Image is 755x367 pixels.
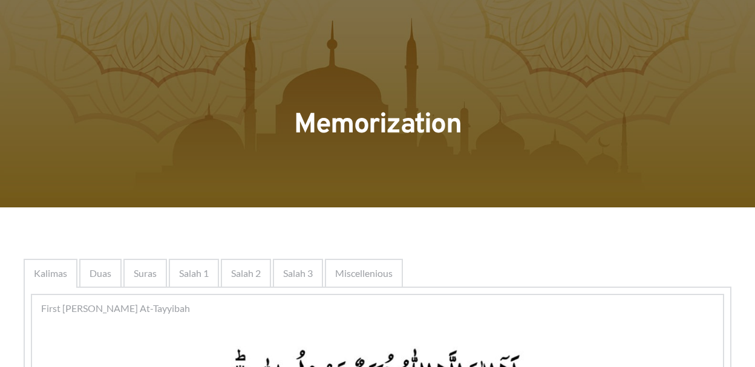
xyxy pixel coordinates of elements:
[335,266,393,281] span: Miscellenious
[41,301,190,316] span: First [PERSON_NAME] At-Tayyibah
[294,108,461,143] span: Memorization
[283,266,313,281] span: Salah 3
[90,266,111,281] span: Duas
[134,266,157,281] span: Suras
[34,266,67,281] span: Kalimas
[179,266,209,281] span: Salah 1
[231,266,261,281] span: Salah 2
